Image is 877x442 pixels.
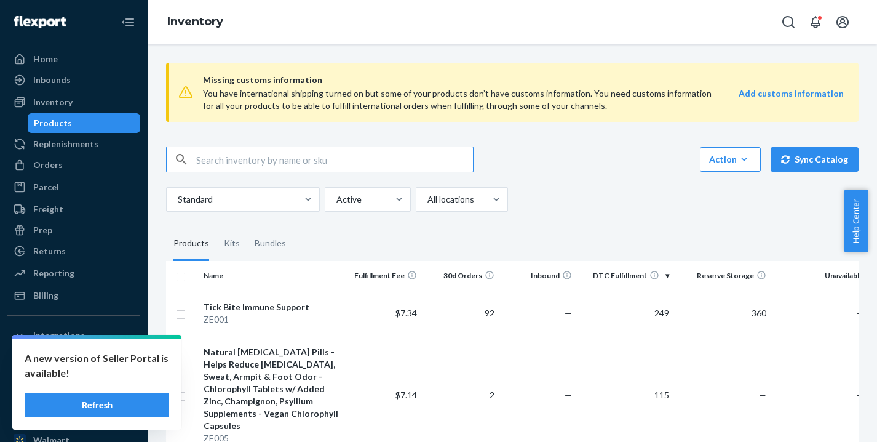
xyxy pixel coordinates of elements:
[203,73,844,87] span: Missing customs information
[33,159,63,171] div: Orders
[7,241,140,261] a: Returns
[33,245,66,257] div: Returns
[7,49,140,69] a: Home
[204,301,339,313] div: Tick Bite Immune Support
[204,313,339,326] div: ZE001
[426,193,427,206] input: All locations
[7,326,140,345] button: Integrations
[565,390,572,400] span: —
[7,388,140,408] a: Google
[335,193,336,206] input: Active
[422,261,499,291] th: 30d Orders
[33,181,59,193] div: Parcel
[7,92,140,112] a: Inventory
[255,227,286,261] div: Bundles
[422,291,499,336] td: 92
[34,117,72,129] div: Products
[199,261,344,291] th: Name
[25,393,169,417] button: Refresh
[33,53,58,65] div: Home
[344,261,421,291] th: Fulfillment Fee
[116,10,140,34] button: Close Navigation
[577,261,674,291] th: DTC Fulfillment
[700,147,761,172] button: Action
[33,224,52,236] div: Prep
[7,347,140,366] a: WooCommerce
[7,263,140,283] a: Reporting
[856,390,863,400] span: —
[771,261,868,291] th: Unavailable
[7,368,140,387] a: Amazon
[33,289,58,302] div: Billing
[33,329,85,342] div: Integrations
[204,346,339,432] div: Natural [MEDICAL_DATA] Pills - Helps Reduce [MEDICAL_DATA], Sweat, Armpit & Foot Odor - Chlorophy...
[844,190,868,252] button: Help Center
[33,267,74,279] div: Reporting
[33,74,71,86] div: Inbounds
[173,227,209,261] div: Products
[771,147,859,172] button: Sync Catalog
[33,96,73,108] div: Inventory
[203,87,716,112] div: You have international shipping turned on but some of your products don’t have customs informatio...
[565,308,572,318] span: —
[177,193,178,206] input: Standard
[224,227,240,261] div: Kits
[28,113,141,133] a: Products
[33,203,63,215] div: Freight
[739,88,844,98] strong: Add customs information
[7,177,140,197] a: Parcel
[709,153,752,166] div: Action
[14,16,66,28] img: Flexport logo
[674,261,771,291] th: Reserve Storage
[674,291,771,336] td: 360
[7,155,140,175] a: Orders
[7,134,140,154] a: Replenishments
[25,351,169,380] p: A new version of Seller Portal is available!
[7,199,140,219] a: Freight
[7,286,140,305] a: Billing
[856,308,863,318] span: —
[776,10,801,34] button: Open Search Box
[830,10,855,34] button: Open account menu
[157,4,233,40] ol: breadcrumbs
[395,308,417,318] span: $7.34
[196,147,473,172] input: Search inventory by name or sku
[739,87,844,112] a: Add customs information
[7,220,140,240] a: Prep
[803,10,828,34] button: Open notifications
[167,15,223,28] a: Inventory
[499,261,577,291] th: Inbound
[33,138,98,150] div: Replenishments
[7,70,140,90] a: Inbounds
[7,409,140,429] a: Shopify
[577,291,674,336] td: 249
[759,390,766,400] span: —
[395,390,417,400] span: $7.14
